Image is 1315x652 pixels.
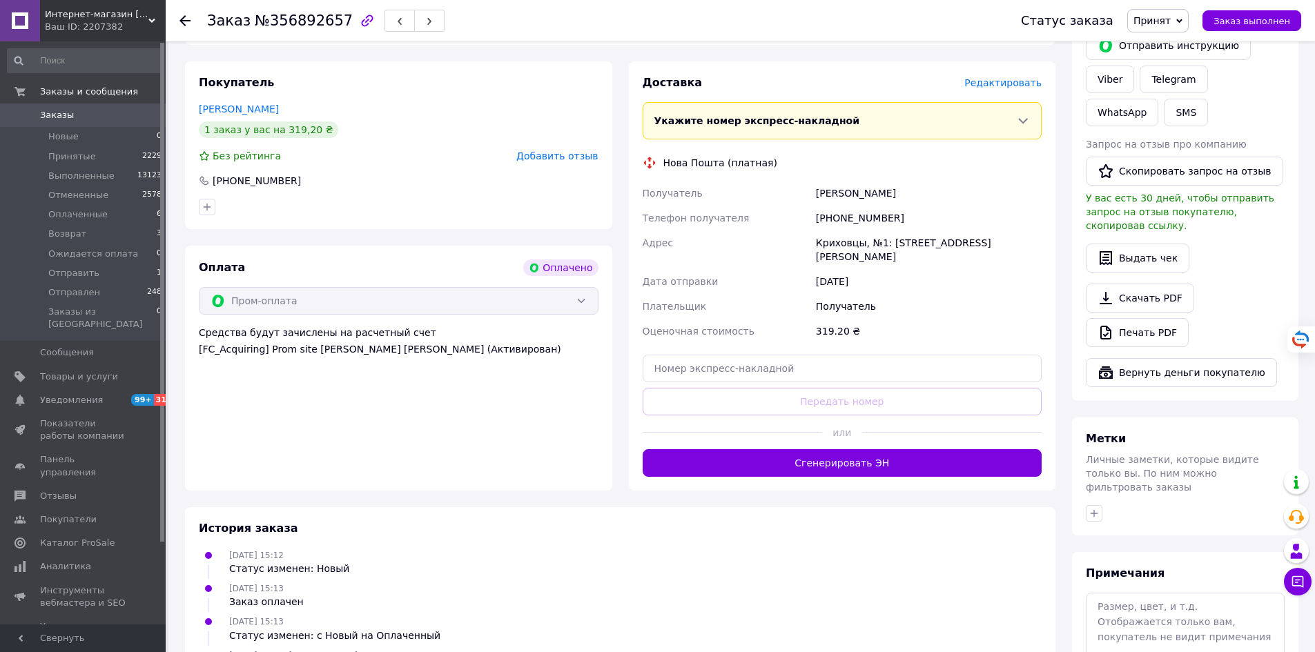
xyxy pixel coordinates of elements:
span: Запрос на отзыв про компанию [1086,139,1247,150]
span: 6 [157,208,162,221]
span: 0 [157,306,162,330]
span: Редактировать [964,77,1042,88]
button: SMS [1164,99,1208,126]
span: Заказы из [GEOGRAPHIC_DATA] [48,306,157,330]
span: Уведомления [40,394,103,406]
span: Аналитика [40,560,91,573]
a: Telegram [1140,66,1207,93]
div: [FC_Acquiring] Prom site [PERSON_NAME] [PERSON_NAME] (Активирован) [199,342,598,356]
span: Метки [1086,432,1126,445]
span: Плательщик [643,301,707,312]
div: 1 заказ у вас на 319,20 ₴ [199,121,338,138]
a: Печать PDF [1086,318,1189,347]
span: Заказ выполнен [1214,16,1290,26]
span: Заказы и сообщения [40,86,138,98]
span: Примечания [1086,566,1165,580]
button: Скопировать запрос на отзыв [1086,157,1283,186]
span: Управление сайтом [40,620,128,645]
span: Оплата [199,261,245,274]
span: Покупатель [199,76,274,89]
span: 1 [157,267,162,279]
span: Без рейтинга [213,150,281,161]
button: Вернуть деньги покупателю [1086,358,1277,387]
a: WhatsApp [1086,99,1158,126]
div: Статус изменен: Новый [229,562,349,575]
span: 2578 [142,189,162,201]
span: 31 [154,394,170,406]
span: 0 [157,130,162,143]
div: [PHONE_NUMBER] [211,174,302,188]
span: Доставка [643,76,703,89]
button: Выдать чек [1086,244,1189,273]
input: Номер экспресс-накладной [643,355,1042,382]
span: [DATE] 15:13 [229,617,284,626]
span: Отмененные [48,189,108,201]
span: Панель управления [40,453,128,478]
div: Получатель [813,294,1044,319]
span: 248 [147,286,162,299]
span: Дата отправки [643,276,719,287]
span: История заказа [199,522,298,535]
div: Ваш ID: 2207382 [45,21,166,33]
span: Отзывы [40,490,77,502]
span: Возврат [48,228,86,240]
span: Оценочная стоимость [643,326,755,337]
span: Выполненные [48,170,115,182]
div: Статус изменен: с Новый на Оплаченный [229,629,440,642]
span: 13123 [137,170,162,182]
span: Заказы [40,109,74,121]
span: Добавить отзыв [516,150,598,161]
span: Заказ [207,12,251,29]
span: или [822,426,862,439]
span: Инструменты вебмастера и SEO [40,584,128,609]
div: 319.20 ₴ [813,319,1044,344]
span: Покупатели [40,513,97,526]
a: Скачать PDF [1086,284,1194,313]
span: [DATE] 15:13 [229,584,284,593]
span: Новые [48,130,79,143]
span: Укажите номер экспресс-накладной [654,115,860,126]
input: Поиск [7,48,163,73]
span: 2229 [142,150,162,163]
div: Вернуться назад [179,14,191,28]
span: Ожидается оплата [48,248,138,260]
span: Интернет-магазин ПОЛЬ [45,8,148,21]
button: Чат с покупателем [1284,568,1312,595]
button: Заказ выполнен [1202,10,1301,31]
span: Показатели работы компании [40,417,128,442]
div: [DATE] [813,269,1044,294]
div: [PERSON_NAME] [813,181,1044,206]
span: 99+ [131,394,154,406]
span: Принятые [48,150,96,163]
div: Статус заказа [1021,14,1113,28]
button: Отправить инструкцию [1086,31,1251,60]
span: Телефон получателя [643,213,750,224]
span: Сообщения [40,346,94,359]
span: Отправлен [48,286,100,299]
span: Получатель [643,188,703,199]
div: [PHONE_NUMBER] [813,206,1044,230]
span: Личные заметки, которые видите только вы. По ним можно фильтровать заказы [1086,454,1259,493]
span: №356892657 [255,12,353,29]
span: Оплаченные [48,208,108,221]
button: Сгенерировать ЭН [643,449,1042,477]
div: Средства будут зачислены на расчетный счет [199,326,598,356]
span: [DATE] 15:12 [229,551,284,560]
span: Товары и услуги [40,371,118,383]
span: Адрес [643,237,673,248]
span: 3 [157,228,162,240]
span: Принят [1133,15,1171,26]
div: Заказ оплачен [229,595,304,609]
span: Отправить [48,267,99,279]
a: [PERSON_NAME] [199,103,279,115]
div: Нова Пошта (платная) [660,156,781,170]
div: Оплачено [523,259,598,276]
div: Криховцы, №1: [STREET_ADDRESS][PERSON_NAME] [813,230,1044,269]
span: У вас есть 30 дней, чтобы отправить запрос на отзыв покупателю, скопировав ссылку. [1086,192,1274,231]
span: Каталог ProSale [40,537,115,549]
span: 0 [157,248,162,260]
a: Viber [1086,66,1134,93]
